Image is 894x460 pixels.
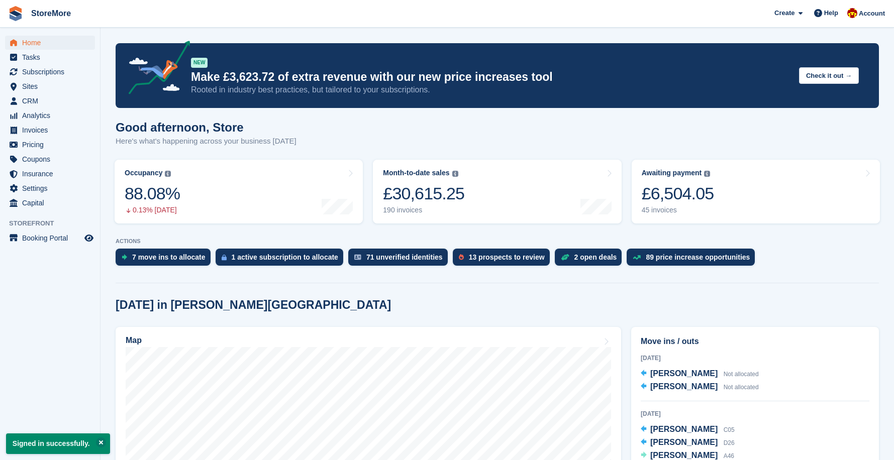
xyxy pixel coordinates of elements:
div: [DATE] [641,409,869,418]
span: Home [22,36,82,50]
div: 13 prospects to review [469,253,545,261]
div: 190 invoices [383,206,464,214]
a: menu [5,108,95,123]
img: stora-icon-8386f47178a22dfd0bd8f6a31ec36ba5ce8667c1dd55bd0f319d3a0aa187defe.svg [8,6,23,21]
span: CRM [22,94,82,108]
a: menu [5,167,95,181]
div: £6,504.05 [642,183,714,204]
div: Occupancy [125,169,162,177]
a: [PERSON_NAME] C05 [641,423,735,436]
div: 88.08% [125,183,180,204]
span: [PERSON_NAME] [650,382,718,391]
span: Pricing [22,138,82,152]
div: Awaiting payment [642,169,702,177]
span: A46 [724,452,734,459]
span: Tasks [22,50,82,64]
div: Month-to-date sales [383,169,449,177]
div: 1 active subscription to allocate [232,253,338,261]
div: 89 price increase opportunities [646,253,750,261]
p: Rooted in industry best practices, but tailored to your subscriptions. [191,84,791,95]
a: menu [5,36,95,50]
p: ACTIONS [116,238,879,245]
span: Booking Portal [22,231,82,245]
div: 71 unverified identities [366,253,443,261]
img: verify_identity-adf6edd0f0f0b5bbfe63781bf79b02c33cf7c696d77639b501bdc392416b5a36.svg [354,254,361,260]
img: icon-info-grey-7440780725fd019a000dd9b08b2336e03edf1995a4989e88bcd33f0948082b44.svg [165,171,171,177]
span: Settings [22,181,82,195]
a: menu [5,152,95,166]
span: Invoices [22,123,82,137]
h1: Good afternoon, Store [116,121,296,134]
p: Signed in successfully. [6,433,110,454]
img: price-adjustments-announcement-icon-8257ccfd72463d97f412b2fc003d46551f7dbcb40ab6d574587a9cd5c0d94... [120,41,190,98]
p: Make £3,623.72 of extra revenue with our new price increases tool [191,70,791,84]
a: menu [5,138,95,152]
span: Coupons [22,152,82,166]
div: 7 move ins to allocate [132,253,206,261]
span: Sites [22,79,82,93]
a: [PERSON_NAME] Not allocated [641,368,759,381]
span: Storefront [9,218,100,228]
div: NEW [191,58,208,68]
h2: Map [126,336,142,345]
a: Preview store [83,232,95,244]
span: [PERSON_NAME] [650,451,718,459]
h2: [DATE] in [PERSON_NAME][GEOGRAPHIC_DATA] [116,298,391,312]
p: Here's what's happening across your business [DATE] [116,136,296,147]
div: [DATE] [641,354,869,363]
span: Insurance [22,167,82,181]
div: 2 open deals [574,253,617,261]
a: menu [5,231,95,245]
img: deal-1b604bf984904fb50ccaf53a9ad4b4a5d6e5aea283cecdc64d6e3604feb123c2.svg [561,254,569,261]
img: Store More Team [847,8,857,18]
a: menu [5,94,95,108]
div: 0.13% [DATE] [125,206,180,214]
a: 2 open deals [555,249,627,271]
a: 13 prospects to review [453,249,555,271]
a: StoreMore [27,5,75,22]
span: Subscriptions [22,65,82,79]
span: [PERSON_NAME] [650,369,718,378]
img: active_subscription_to_allocate_icon-d502201f5373d7db506a760aba3b589e785aa758c864c3986d89f69b8ff3... [222,254,227,261]
a: 1 active subscription to allocate [216,249,348,271]
img: icon-info-grey-7440780725fd019a000dd9b08b2336e03edf1995a4989e88bcd33f0948082b44.svg [452,171,458,177]
span: [PERSON_NAME] [650,425,718,433]
a: [PERSON_NAME] D26 [641,436,735,449]
button: Check it out → [799,67,859,84]
a: 7 move ins to allocate [116,249,216,271]
a: menu [5,65,95,79]
div: £30,615.25 [383,183,464,204]
a: menu [5,196,95,210]
a: Month-to-date sales £30,615.25 190 invoices [373,160,621,223]
span: Create [774,8,794,18]
a: 71 unverified identities [348,249,453,271]
img: icon-info-grey-7440780725fd019a000dd9b08b2336e03edf1995a4989e88bcd33f0948082b44.svg [704,171,710,177]
span: Help [824,8,838,18]
a: Occupancy 88.08% 0.13% [DATE] [115,160,363,223]
span: Account [859,9,885,19]
span: D26 [724,439,735,446]
a: Awaiting payment £6,504.05 45 invoices [632,160,880,223]
span: C05 [724,426,735,433]
a: 89 price increase opportunities [627,249,760,271]
div: 45 invoices [642,206,714,214]
img: price_increase_opportunities-93ffe204e8149a01c8c9dc8f82e8f89637d9d84a8eef4429ea346261dce0b2c0.svg [633,255,641,260]
h2: Move ins / outs [641,335,869,348]
a: menu [5,123,95,137]
a: menu [5,181,95,195]
a: [PERSON_NAME] Not allocated [641,381,759,394]
span: Not allocated [724,384,759,391]
span: [PERSON_NAME] [650,438,718,446]
a: menu [5,79,95,93]
a: menu [5,50,95,64]
img: move_ins_to_allocate_icon-fdf77a2bb77ea45bf5b3d319d69a93e2d87916cf1d5bf7949dd705db3b84f3ca.svg [122,254,127,260]
span: Analytics [22,108,82,123]
span: Not allocated [724,371,759,378]
span: Capital [22,196,82,210]
img: prospect-51fa495bee0391a8d652442698ab0144808aea92771e9ea1ae160a38d050c398.svg [459,254,464,260]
